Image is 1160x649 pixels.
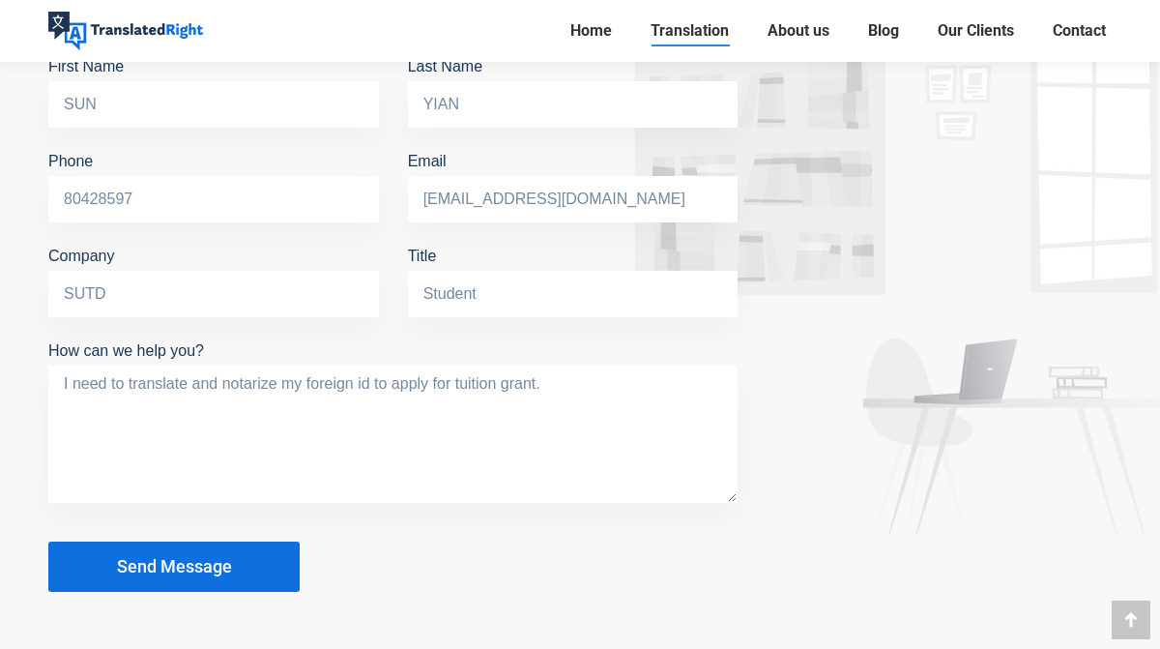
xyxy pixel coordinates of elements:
form: Contact form [48,48,738,592]
a: Home [565,17,618,44]
img: Translated Right [48,12,203,50]
span: Blog [868,21,899,41]
label: Company [48,248,379,302]
span: Send Message [117,557,232,576]
a: Contact [1047,17,1112,44]
label: Title [408,248,739,302]
span: About us [768,21,829,41]
span: Translation [651,21,729,41]
span: Our Clients [938,21,1014,41]
textarea: How can we help you? [48,366,738,503]
a: Blog [862,17,905,44]
button: Send Message [48,542,300,592]
label: How can we help you? [48,342,738,388]
a: Translation [645,17,735,44]
label: Phone [48,153,379,207]
input: Email [408,176,739,222]
input: Title [408,271,739,317]
label: First Name [48,58,379,112]
input: First Name [48,81,379,128]
a: About us [762,17,835,44]
input: Company [48,271,379,317]
span: Home [570,21,612,41]
a: Our Clients [932,17,1020,44]
label: Email [408,153,739,207]
input: Last Name [408,81,739,128]
label: Last Name [408,58,739,112]
span: Contact [1053,21,1106,41]
input: Phone [48,176,379,222]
